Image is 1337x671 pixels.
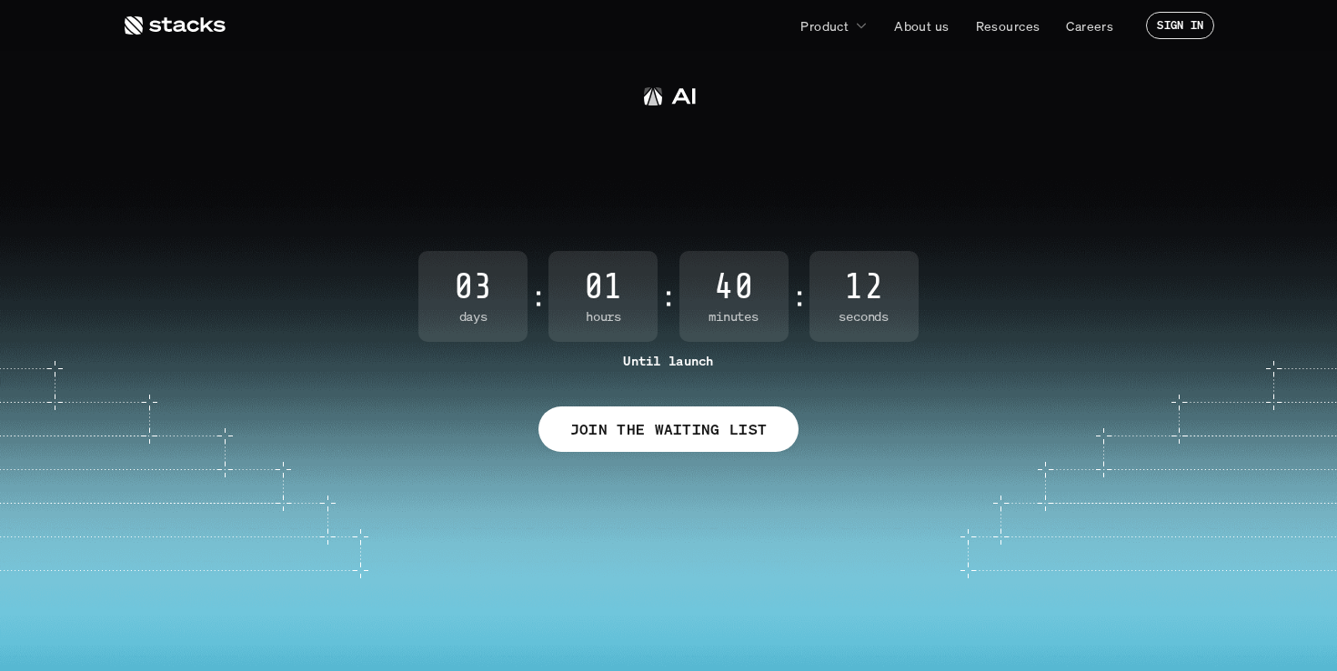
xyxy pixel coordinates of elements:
span: i [631,220,652,302]
p: About us [894,16,949,35]
span: 01 [548,269,658,305]
p: JOIN THE WAITING LIST [570,416,768,443]
span: s [985,220,1022,302]
a: SIGN IN [1146,12,1214,39]
span: g [824,220,868,302]
a: Resources [965,9,1051,42]
span: o [461,220,508,302]
span: n [556,220,605,302]
span: Seconds [809,309,919,325]
span: n [910,220,959,302]
span: 40 [679,269,789,305]
p: SIGN IN [1157,19,1203,32]
a: Careers [1055,9,1124,42]
p: Resources [976,16,1040,35]
span: Days [418,309,528,325]
p: Careers [1066,16,1113,35]
span: Hours [548,309,658,325]
span: c [379,220,420,302]
span: u [508,220,556,302]
span: t [605,220,631,302]
span: n [652,220,701,302]
span: 12 [809,269,919,305]
a: About us [883,9,960,42]
span: A [760,220,824,302]
span: 03 [418,269,528,305]
span: c [420,220,461,302]
p: Product [800,16,849,35]
span: g [701,220,745,302]
span: Minutes [679,309,789,325]
span: e [868,220,910,302]
span: t [959,220,985,302]
span: A [316,220,379,302]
